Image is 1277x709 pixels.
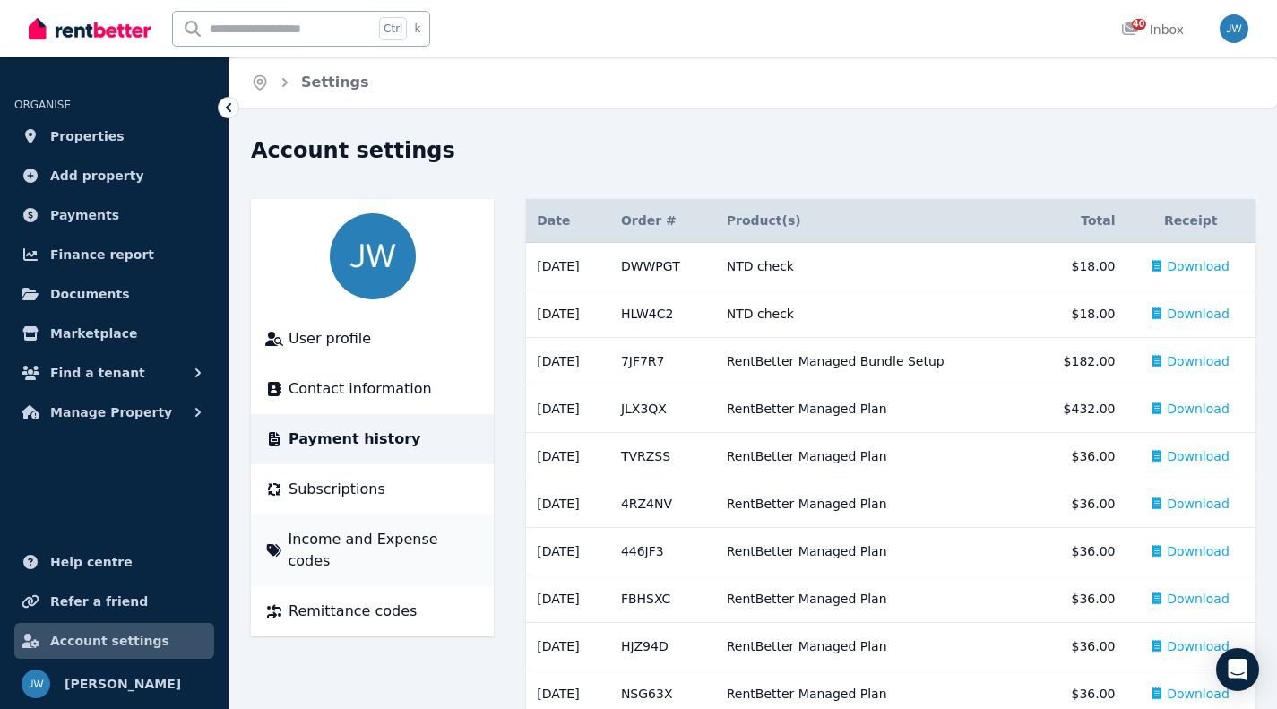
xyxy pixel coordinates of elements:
span: Download [1167,400,1230,418]
button: Find a tenant [14,355,214,391]
th: Total [1030,199,1126,243]
div: RentBetter Managed Plan [727,400,1019,418]
a: User profile [265,328,479,350]
td: HLW4C2 [610,290,716,338]
span: Manage Property [50,402,172,423]
div: RentBetter Managed Bundle Setup [727,352,1019,370]
span: Download [1167,352,1230,370]
td: $18.00 [1030,243,1126,290]
span: Download [1167,685,1230,703]
th: Receipt [1126,199,1255,243]
a: Subscriptions [265,479,479,500]
a: Finance report [14,237,214,272]
div: Open Intercom Messenger [1216,648,1259,691]
a: Payments [14,197,214,233]
a: Add property [14,158,214,194]
a: Settings [301,73,369,91]
td: [DATE] [526,623,610,670]
a: Account settings [14,623,214,659]
div: RentBetter Managed Plan [727,685,1019,703]
img: RentBetter [29,15,151,42]
td: [DATE] [526,338,610,385]
a: Contact information [265,378,479,400]
a: Remittance codes [265,601,479,622]
div: RentBetter Managed Plan [727,542,1019,560]
td: $36.00 [1030,480,1126,528]
td: JLX3QX [610,385,716,433]
div: RentBetter Managed Plan [727,590,1019,608]
a: Income and Expense codes [265,529,479,572]
td: [DATE] [526,243,610,290]
td: 446JF3 [610,528,716,575]
span: Refer a friend [50,591,148,612]
div: RentBetter Managed Plan [727,637,1019,655]
td: FBHSXC [610,575,716,623]
a: Documents [14,276,214,312]
h1: Account settings [251,136,455,165]
img: Juliet Whittles [330,213,416,299]
td: [DATE] [526,290,610,338]
span: Income and Expense codes [289,529,480,572]
span: Order # [621,212,677,229]
td: $36.00 [1030,528,1126,575]
span: Ctrl [379,17,407,40]
div: NTD check [727,305,1019,323]
span: k [414,22,420,36]
span: ORGANISE [14,99,71,111]
th: Date [526,199,610,243]
span: Find a tenant [50,362,145,384]
td: [DATE] [526,528,610,575]
a: Properties [14,118,214,154]
div: Inbox [1121,21,1184,39]
img: Juliet Whittles [22,670,50,698]
td: [DATE] [526,385,610,433]
span: Download [1167,257,1230,275]
span: Account settings [50,630,169,652]
a: Marketplace [14,316,214,351]
span: Properties [50,125,125,147]
div: RentBetter Managed Plan [727,495,1019,513]
td: 4RZ4NV [610,480,716,528]
a: Payment history [265,428,479,450]
span: Help centre [50,551,133,573]
td: [DATE] [526,480,610,528]
span: Remittance codes [289,601,417,622]
a: Help centre [14,544,214,580]
a: Refer a friend [14,584,214,619]
span: Add property [50,165,144,186]
nav: Breadcrumb [229,57,391,108]
span: Payments [50,204,119,226]
td: TVRZSS [610,433,716,480]
span: Download [1167,542,1230,560]
span: Marketplace [50,323,137,344]
th: Product(s) [716,199,1030,243]
img: Juliet Whittles [1220,14,1248,43]
td: HJZ94D [610,623,716,670]
td: $18.00 [1030,290,1126,338]
span: Payment history [289,428,421,450]
td: [DATE] [526,433,610,480]
span: Download [1167,590,1230,608]
td: $36.00 [1030,433,1126,480]
td: DWWPGT [610,243,716,290]
span: [PERSON_NAME] [65,673,181,695]
span: Download [1167,637,1230,655]
td: $432.00 [1030,385,1126,433]
td: 7JF7R7 [610,338,716,385]
span: Finance report [50,244,154,265]
td: $36.00 [1030,575,1126,623]
span: Contact information [289,378,432,400]
span: Download [1167,305,1230,323]
span: User profile [289,328,371,350]
div: NTD check [727,257,1019,275]
span: Download [1167,447,1230,465]
span: Subscriptions [289,479,385,500]
div: RentBetter Managed Plan [727,447,1019,465]
td: [DATE] [526,575,610,623]
td: $36.00 [1030,623,1126,670]
span: Documents [50,283,130,305]
td: $182.00 [1030,338,1126,385]
button: Manage Property [14,394,214,430]
span: Download [1167,495,1230,513]
span: 40 [1132,19,1146,30]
